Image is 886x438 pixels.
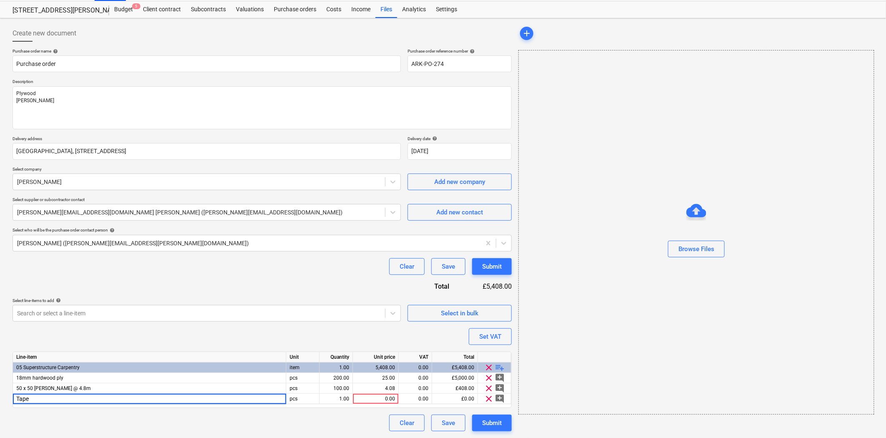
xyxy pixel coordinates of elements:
[518,50,874,415] div: Browse Files
[468,49,475,54] span: help
[442,261,455,272] div: Save
[132,3,140,9] span: 5
[13,86,512,129] textarea: Plywood [PERSON_NAME]
[402,383,428,394] div: 0.00
[495,394,505,404] span: add_comment
[356,394,395,404] div: 0.00
[479,331,501,342] div: Set VAT
[353,352,399,362] div: Unit price
[231,1,269,18] a: Valuations
[408,48,512,54] div: Purchase order reference number
[286,383,320,394] div: pcs
[346,1,375,18] a: Income
[389,415,425,431] button: Clear
[13,227,512,233] div: Select who will be the purchase order contact person
[495,383,505,393] span: add_comment
[320,352,353,362] div: Quantity
[432,352,478,362] div: Total
[109,1,138,18] a: Budget5
[431,415,466,431] button: Save
[482,261,502,272] div: Submit
[13,298,401,303] div: Select line-items to add
[668,241,725,257] button: Browse Files
[432,373,478,383] div: £5,000.00
[138,1,186,18] a: Client contract
[431,1,462,18] a: Settings
[484,383,494,393] span: clear
[286,373,320,383] div: pcs
[13,197,401,204] p: Select supplier or subcontractor contact
[286,362,320,373] div: item
[441,308,478,319] div: Select in bulk
[436,207,483,218] div: Add new contact
[432,383,478,394] div: £408.00
[13,143,401,160] input: Delivery address
[432,362,478,373] div: £5,408.00
[321,1,346,18] a: Costs
[472,258,512,275] button: Submit
[13,136,401,143] p: Delivery address
[16,365,80,370] span: 05 Superstructure Carpentry
[472,415,512,431] button: Submit
[13,55,401,72] input: Document name
[16,385,91,391] span: 50 x 50 batten @ 4.8m
[400,418,414,428] div: Clear
[844,398,886,438] iframe: Chat Widget
[397,1,431,18] a: Analytics
[408,143,512,160] input: Delivery date not specified
[402,373,428,383] div: 0.00
[484,373,494,383] span: clear
[430,136,437,141] span: help
[482,418,502,428] div: Submit
[356,383,395,394] div: 4.08
[463,282,512,291] div: £5,408.00
[431,258,466,275] button: Save
[402,394,428,404] div: 0.00
[286,394,320,404] div: pcs
[400,261,414,272] div: Clear
[375,1,397,18] a: Files
[13,166,401,174] p: Select company
[434,176,485,187] div: Add new company
[13,28,76,38] span: Create new document
[484,394,494,404] span: clear
[269,1,321,18] div: Purchase orders
[399,352,432,362] div: VAT
[408,55,512,72] input: Reference number
[186,1,231,18] a: Subcontracts
[408,174,512,190] button: Add new company
[323,383,349,394] div: 100.00
[522,28,532,38] span: add
[323,373,349,383] div: 200.00
[469,328,512,345] button: Set VAT
[389,258,425,275] button: Clear
[408,305,512,322] button: Select in bulk
[356,373,395,383] div: 25.00
[408,204,512,221] button: Add new contact
[13,6,99,15] div: [STREET_ADDRESS][PERSON_NAME]
[51,49,58,54] span: help
[484,362,494,373] span: clear
[403,282,463,291] div: Total
[13,352,286,362] div: Line-item
[408,136,512,141] div: Delivery date
[432,394,478,404] div: £0.00
[495,373,505,383] span: add_comment
[13,79,512,86] p: Description
[678,244,714,254] div: Browse Files
[442,418,455,428] div: Save
[109,1,138,18] div: Budget
[402,362,428,373] div: 0.00
[286,352,320,362] div: Unit
[108,228,115,233] span: help
[495,362,505,373] span: playlist_add
[16,375,63,381] span: 18mm hardwood ply
[54,298,61,303] span: help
